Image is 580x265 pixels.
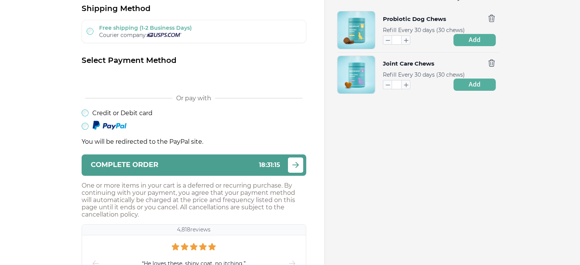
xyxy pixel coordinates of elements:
[383,27,465,34] span: Refill Every 30 days (30 chews)
[82,72,306,87] iframe: Secure payment button frame
[82,154,306,176] button: Complete order18:31:15
[99,24,192,31] label: Free shipping (1-2 Business Days)
[383,59,434,69] button: Joint Care Chews
[176,95,211,102] span: Or pay with
[82,3,306,14] h2: Shipping Method
[177,226,210,233] p: 4,818 reviews
[92,120,127,130] img: Paypal
[337,11,375,49] img: Probiotic Dog Chews
[337,56,375,93] img: Joint Care Chews
[453,79,496,91] button: Add
[259,161,280,169] span: 18 : 31 : 15
[99,32,147,39] span: Courier company:
[91,161,158,169] span: Complete order
[453,34,496,46] button: Add
[383,14,446,24] button: Probiotic Dog Chews
[383,71,465,78] span: Refill Every 30 days (30 chews)
[82,182,306,218] p: One or more items in your cart is a deferred or recurring purchase. By continuing with your payme...
[82,55,306,66] h2: Select Payment Method
[147,33,182,37] img: Usps courier company
[92,109,153,117] label: Credit or Debit card
[82,138,306,145] p: You will be redirected to the PayPal site.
